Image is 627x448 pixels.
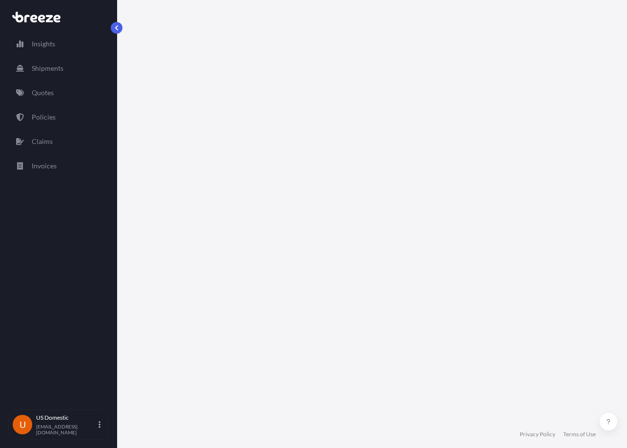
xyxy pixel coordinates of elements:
[8,132,109,151] a: Claims
[32,137,53,146] p: Claims
[36,424,97,435] p: [EMAIL_ADDRESS][DOMAIN_NAME]
[20,420,26,429] span: U
[8,156,109,176] a: Invoices
[32,161,57,171] p: Invoices
[8,34,109,54] a: Insights
[8,107,109,127] a: Policies
[32,88,54,98] p: Quotes
[36,414,97,422] p: US Domestic
[8,59,109,78] a: Shipments
[520,430,555,438] a: Privacy Policy
[32,63,63,73] p: Shipments
[32,112,56,122] p: Policies
[32,39,55,49] p: Insights
[563,430,596,438] a: Terms of Use
[8,83,109,102] a: Quotes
